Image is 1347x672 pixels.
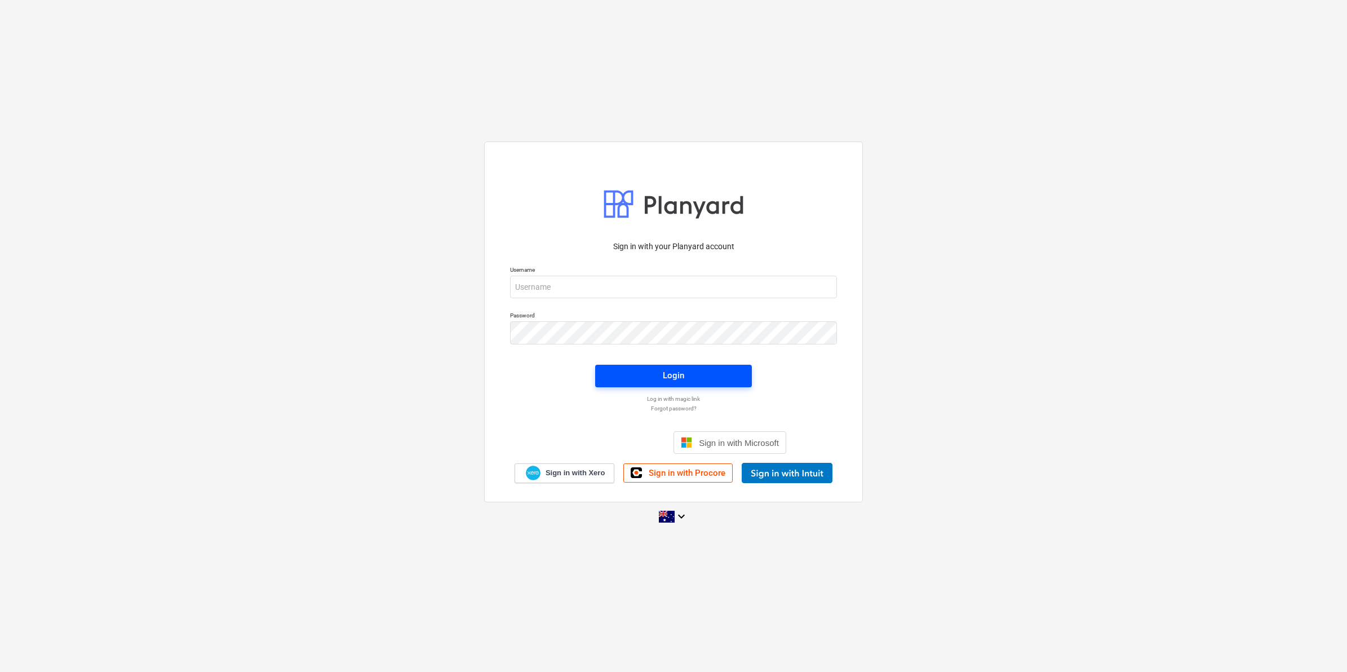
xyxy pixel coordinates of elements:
img: Xero logo [526,466,540,481]
span: Sign in with Microsoft [699,438,779,448]
input: Username [510,276,837,298]
a: Sign in with Procore [623,463,733,483]
img: Microsoft logo [681,437,692,448]
i: keyboard_arrow_down [675,510,688,523]
a: Forgot password? [504,405,843,412]
p: Password [510,312,837,321]
p: Sign in with your Planyard account [510,241,837,253]
a: Sign in with Xero [515,463,615,483]
iframe: Sign in with Google Button [555,430,670,455]
a: Log in with magic link [504,395,843,403]
span: Sign in with Xero [546,468,605,478]
div: Login [663,368,684,383]
button: Login [595,365,752,387]
p: Username [510,266,837,276]
span: Sign in with Procore [649,468,725,478]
